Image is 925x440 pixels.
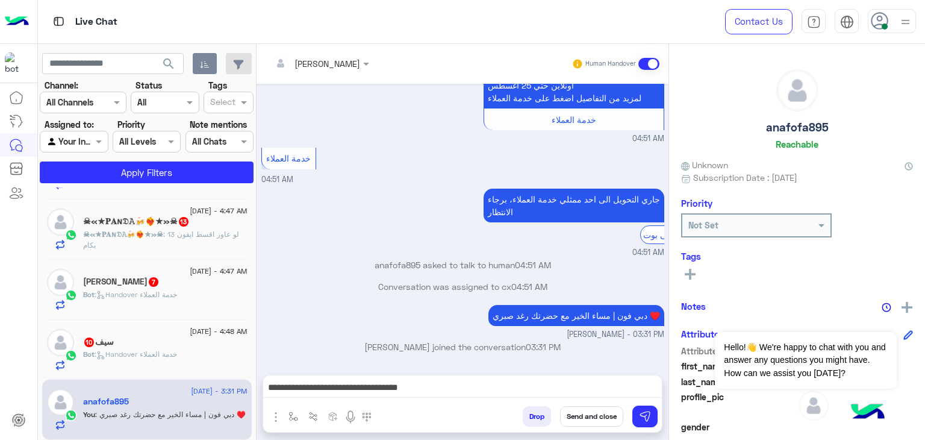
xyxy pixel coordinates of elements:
span: 04:51 AM [632,133,664,145]
span: 10 [84,338,94,347]
span: [PERSON_NAME] - 03:31 PM [567,329,664,341]
span: : Handover خدمة العملاء [95,290,177,299]
img: defaultAdmin.png [47,209,74,236]
span: profile_pic [681,391,796,418]
button: search [154,53,184,79]
p: Conversation was assigned to cx [261,280,664,293]
label: Note mentions [190,118,247,131]
span: 13 [179,217,188,227]
h5: سلطان عبدالسلام زموط [83,277,160,287]
span: [DATE] - 4:48 AM [190,326,247,337]
img: make a call [362,412,372,422]
img: WhatsApp [65,289,77,301]
div: Select [208,95,235,111]
img: hulul-logo.png [847,392,889,434]
span: 04:51 AM [632,247,664,259]
img: send voice note [343,410,358,424]
p: Live Chat [75,14,117,30]
span: Unknown [681,159,728,171]
button: create order [323,406,343,426]
span: 04:51 AM [515,260,551,270]
h6: Reachable [776,139,818,149]
span: null [799,421,914,433]
span: [DATE] - 4:47 AM [190,266,247,277]
button: Send and close [560,406,623,427]
span: 7 [149,277,158,287]
img: Trigger scenario [308,412,318,421]
img: defaultAdmin.png [47,389,74,416]
h6: Priority [681,198,712,209]
label: Status [135,79,162,92]
h5: ☠«★𝐏𝐀ɴ𝔇𝙰🍻❤️‍🔥★»☠ [83,216,190,227]
span: : Handover خدمة العملاء [95,350,177,359]
span: Bot [83,350,95,359]
span: [DATE] - 3:31 PM [191,386,247,397]
small: Human Handover [585,59,636,69]
span: gender [681,421,796,433]
img: select flow [288,412,298,421]
span: search [161,57,176,71]
h6: Tags [681,251,913,262]
img: WhatsApp [65,229,77,241]
img: defaultAdmin.png [47,269,74,296]
h6: Notes [681,301,706,312]
h6: Attributes [681,328,724,339]
span: ☠«★𝐏𝐀ɴ𝔇𝙰🍻❤️‍🔥★»☠ [83,230,163,239]
img: WhatsApp [65,409,77,421]
h5: anafofa895 [83,397,129,407]
span: لو عاوز اقسط ايفون 13 بكام [83,230,239,250]
span: first_name [681,360,796,372]
img: defaultAdmin.png [799,391,829,421]
img: tab [807,15,821,29]
label: Tags [208,79,227,92]
label: Priority [117,118,145,131]
button: Apply Filters [40,162,254,183]
span: 04:51 AM [511,281,547,292]
img: send message [639,410,651,423]
span: You [83,410,95,419]
img: WhatsApp [65,350,77,362]
span: Subscription Date : [DATE] [693,171,797,184]
img: send attachment [269,410,283,424]
img: tab [840,15,854,29]
h5: سيف [83,337,114,347]
img: notes [882,303,891,312]
img: tab [51,14,66,29]
img: Logo [5,9,29,34]
label: Assigned to: [45,118,94,131]
span: Hello!👋 We're happy to chat with you and answer any questions you might have. How can we assist y... [715,332,896,389]
button: Trigger scenario [304,406,323,426]
label: Channel: [45,79,78,92]
span: 03:31 PM [526,342,561,352]
p: anafofa895 asked to talk to human [261,259,664,271]
a: Contact Us [725,9,793,34]
span: خدمة العملاء [552,115,596,125]
span: دبي فون | مساء الخير مع حضرتك رغد صبري ♥️ [95,410,246,419]
span: Bot [83,290,95,299]
span: [DATE] - 4:47 AM [190,206,247,216]
img: add [902,302,912,313]
span: خدمة العملاء [266,153,311,163]
img: create order [328,412,338,421]
button: Drop [523,406,551,427]
span: last_name [681,376,796,388]
p: [PERSON_NAME] joined the conversation [261,341,664,353]
img: profile [898,14,913,30]
button: select flow [284,406,304,426]
h5: anafofa895 [766,121,829,134]
img: defaultAdmin.png [777,70,818,111]
div: الرجوع الى بوت [640,225,697,244]
p: 25/8/2025, 3:31 PM [488,305,664,326]
img: 1403182699927242 [5,52,26,74]
img: defaultAdmin.png [47,329,74,356]
a: tab [802,9,826,34]
span: 04:51 AM [261,175,293,184]
span: Attribute Name [681,345,796,357]
p: 25/8/2025, 4:51 AM [484,189,664,222]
